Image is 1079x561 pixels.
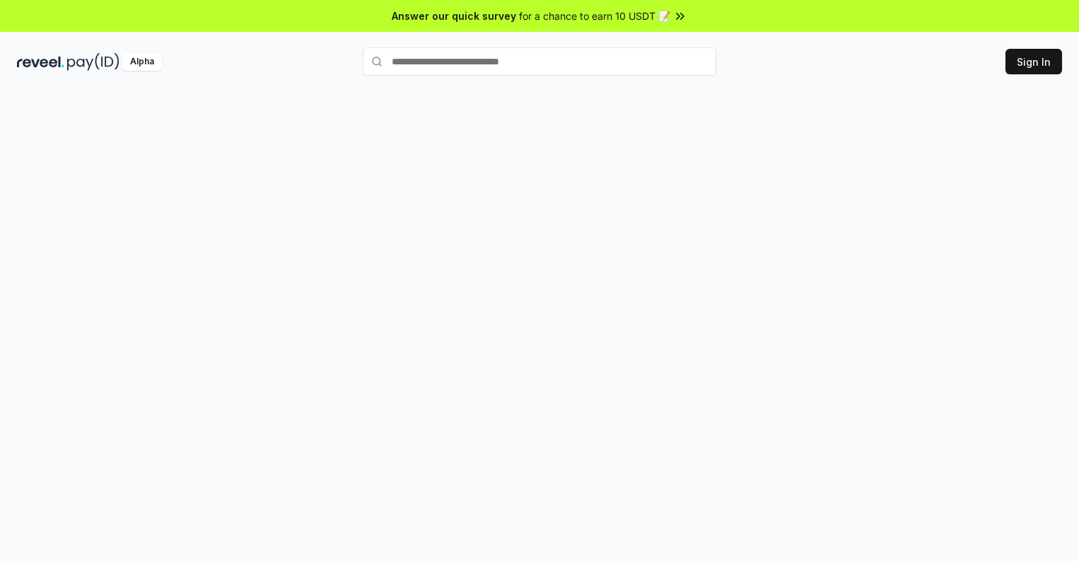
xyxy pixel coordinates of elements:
[392,8,516,23] span: Answer our quick survey
[519,8,670,23] span: for a chance to earn 10 USDT 📝
[67,53,119,71] img: pay_id
[122,53,162,71] div: Alpha
[17,53,64,71] img: reveel_dark
[1005,49,1062,74] button: Sign In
